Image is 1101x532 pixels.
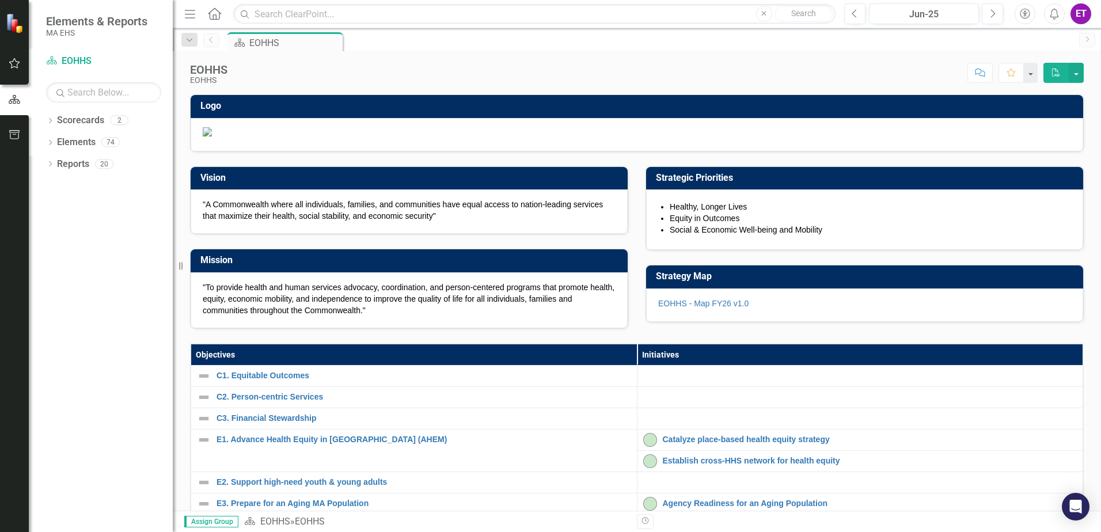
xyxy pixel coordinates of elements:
a: Scorecards [57,114,104,127]
img: Document.png [203,127,1071,136]
button: Search [775,6,833,22]
a: Catalyze place-based health equity strategy [663,435,1077,444]
a: C2. Person-centric Services [217,393,631,401]
a: E3. Prepare for an Aging MA Population [217,499,631,508]
div: EOHHS [190,63,227,76]
img: Not Defined [197,412,211,425]
span: Assign Group [184,516,238,527]
div: EOHHS [249,36,340,50]
img: Not Defined [197,476,211,489]
button: ET [1070,3,1091,24]
img: Not Defined [197,497,211,511]
a: Agency Readiness for an Aging Population [663,499,1077,508]
small: MA EHS [46,28,147,37]
button: Jun-25 [869,3,979,24]
a: EOHHS [260,516,290,527]
a: Elements [57,136,96,149]
a: E1. Advance Health Equity in [GEOGRAPHIC_DATA] (AHEM) [217,435,631,444]
span: "A Commonwealth where all individuals, families, and communities have equal access to nation-lead... [203,200,603,221]
a: E2. Support high-need youth & young adults [217,478,631,487]
input: Search Below... [46,82,161,102]
img: Not Defined [197,433,211,447]
img: Not Defined [197,369,211,383]
a: C3. Financial Stewardship [217,414,631,423]
div: EOHHS [295,516,325,527]
a: Establish cross-HHS network for health equity [663,457,1077,465]
input: Search ClearPoint... [233,4,836,24]
a: EOHHS [46,55,161,68]
a: EOHHS - Map FY26 v1.0 [658,299,749,308]
img: ClearPoint Strategy [6,13,26,33]
span: "To provide health and human services advocacy, coordination, and person-centered programs that p... [203,283,614,315]
div: Open Intercom Messenger [1062,493,1089,520]
h3: Strategic Priorities [656,173,1077,183]
span: Elements & Reports [46,14,147,28]
div: 74 [101,138,120,147]
span: Social & Economic Well-being and Mobility [670,225,822,234]
h3: Vision [200,173,622,183]
a: Reports [57,158,89,171]
div: Jun-25 [873,7,975,21]
a: C1. Equitable Outcomes [217,371,631,380]
div: EOHHS [190,76,227,85]
img: On-track [643,454,657,468]
div: » [244,515,628,529]
h3: Mission [200,255,622,265]
span: Healthy, Longer Lives [670,202,747,211]
h3: Strategy Map [656,271,1077,282]
div: 2 [110,116,128,126]
img: Not Defined [197,390,211,404]
img: On-track [643,497,657,511]
div: 20 [95,159,113,169]
img: On-track [643,433,657,447]
h3: Logo [200,101,1077,111]
span: Equity in Outcomes [670,214,739,223]
span: Search [791,9,816,18]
